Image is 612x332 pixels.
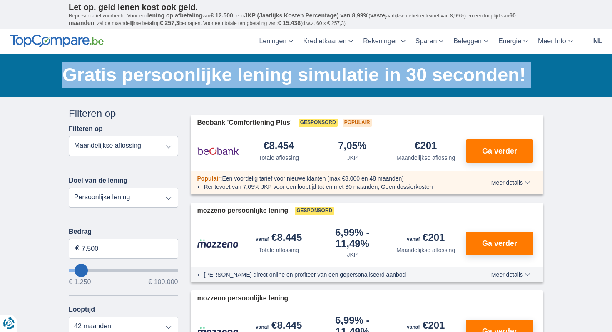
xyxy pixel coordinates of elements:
[259,154,299,162] div: Totale aflossing
[69,177,127,184] label: Doel van de lening
[204,270,461,279] li: [PERSON_NAME] direct online en profiteer van een gepersonaliseerd aanbod
[69,279,91,285] span: € 1.250
[204,183,461,191] li: Rentevoet van 7,05% JKP voor een looptijd tot en met 30 maanden; Geen dossierkosten
[69,12,543,27] p: Representatief voorbeeld: Voor een van , een ( jaarlijkse debetrentevoet van 8,99%) en een loopti...
[278,20,301,26] span: € 15.438
[299,119,338,127] span: Gesponsord
[259,246,299,254] div: Totale aflossing
[482,240,517,247] span: Ga verder
[347,250,358,259] div: JKP
[370,12,385,19] span: vaste
[69,107,178,121] div: Filteren op
[197,175,221,182] span: Populair
[197,141,239,161] img: product.pl.alt Beobank
[410,29,449,54] a: Sparen
[485,271,537,278] button: Meer details
[69,228,178,235] label: Bedrag
[197,206,289,216] span: mozzeno persoonlijke lening
[491,272,530,277] span: Meer details
[256,320,302,332] div: €8.445
[338,141,366,152] div: 7,05%
[62,62,543,88] h1: Gratis persoonlijke lening simulatie in 30 seconden!
[69,125,103,133] label: Filteren op
[75,244,79,253] span: €
[69,2,543,12] p: Let op, geld lenen kost ook geld.
[415,141,437,152] div: €201
[295,207,334,215] span: Gesponsord
[264,141,294,152] div: €8.454
[466,139,533,163] button: Ga verder
[197,239,239,248] img: product.pl.alt Mozzeno
[69,306,95,313] label: Looptijd
[407,233,445,244] div: €201
[407,320,445,332] div: €201
[69,269,178,272] input: wantToBorrow
[343,119,372,127] span: Populair
[191,174,468,183] div: :
[256,233,302,244] div: €8.445
[160,20,179,26] span: € 257,3
[466,232,533,255] button: Ga verder
[298,29,358,54] a: Kredietkaarten
[10,35,104,48] img: TopCompare
[147,12,202,19] span: lening op afbetaling
[210,12,233,19] span: € 12.500
[244,12,369,19] span: JKP (Jaarlijks Kosten Percentage) van 8,99%
[254,29,298,54] a: Leningen
[222,175,404,182] span: Een voordelig tarief voor nieuwe klanten (max €8.000 en 48 maanden)
[485,179,537,186] button: Meer details
[491,180,530,186] span: Meer details
[197,294,289,303] span: mozzeno persoonlijke lening
[347,154,358,162] div: JKP
[148,279,178,285] span: € 100.000
[448,29,493,54] a: Beleggen
[358,29,410,54] a: Rekeningen
[482,147,517,155] span: Ga verder
[493,29,533,54] a: Energie
[396,154,455,162] div: Maandelijkse aflossing
[69,12,516,26] span: 60 maanden
[197,118,292,128] span: Beobank 'Comfortlening Plus'
[588,29,607,54] a: nl
[396,246,455,254] div: Maandelijkse aflossing
[319,228,386,249] div: 6,99%
[533,29,578,54] a: Meer Info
